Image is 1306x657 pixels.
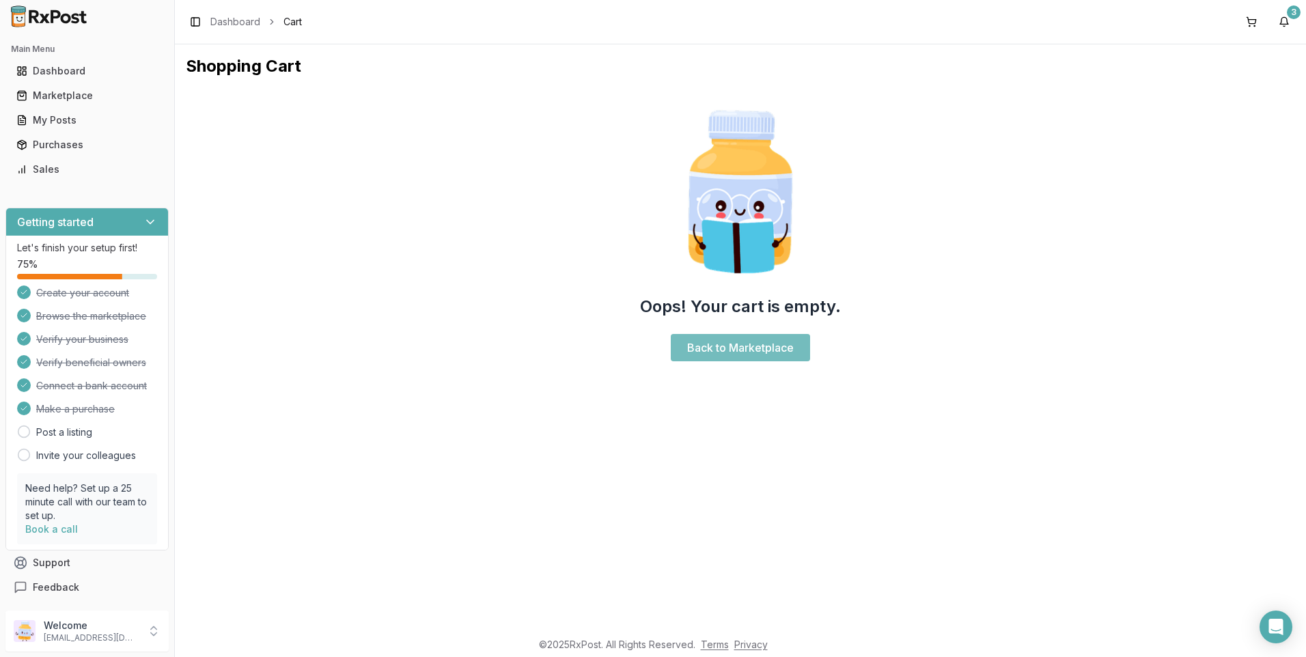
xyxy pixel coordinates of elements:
[11,157,163,182] a: Sales
[210,15,260,29] a: Dashboard
[11,59,163,83] a: Dashboard
[36,286,129,300] span: Create your account
[16,138,158,152] div: Purchases
[16,163,158,176] div: Sales
[11,108,163,132] a: My Posts
[1260,611,1292,643] div: Open Intercom Messenger
[5,158,169,180] button: Sales
[25,481,149,522] p: Need help? Set up a 25 minute call with our team to set up.
[44,632,139,643] p: [EMAIL_ADDRESS][DOMAIN_NAME]
[701,639,729,650] a: Terms
[210,15,302,29] nav: breadcrumb
[186,55,1295,77] h1: Shopping Cart
[653,104,828,279] img: Smart Pill Bottle
[5,550,169,575] button: Support
[5,5,93,27] img: RxPost Logo
[16,89,158,102] div: Marketplace
[36,449,136,462] a: Invite your colleagues
[17,241,157,255] p: Let's finish your setup first!
[5,109,169,131] button: My Posts
[36,379,147,393] span: Connect a bank account
[14,620,36,642] img: User avatar
[283,15,302,29] span: Cart
[36,356,146,369] span: Verify beneficial owners
[640,296,841,318] h2: Oops! Your cart is empty.
[5,60,169,82] button: Dashboard
[16,113,158,127] div: My Posts
[17,214,94,230] h3: Getting started
[11,83,163,108] a: Marketplace
[17,257,38,271] span: 75 %
[44,619,139,632] p: Welcome
[33,581,79,594] span: Feedback
[36,402,115,416] span: Make a purchase
[25,523,78,535] a: Book a call
[5,575,169,600] button: Feedback
[671,334,810,361] a: Back to Marketplace
[11,132,163,157] a: Purchases
[16,64,158,78] div: Dashboard
[1287,5,1301,19] div: 3
[11,44,163,55] h2: Main Menu
[5,134,169,156] button: Purchases
[734,639,768,650] a: Privacy
[36,309,146,323] span: Browse the marketplace
[5,85,169,107] button: Marketplace
[36,425,92,439] a: Post a listing
[1273,11,1295,33] button: 3
[36,333,128,346] span: Verify your business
